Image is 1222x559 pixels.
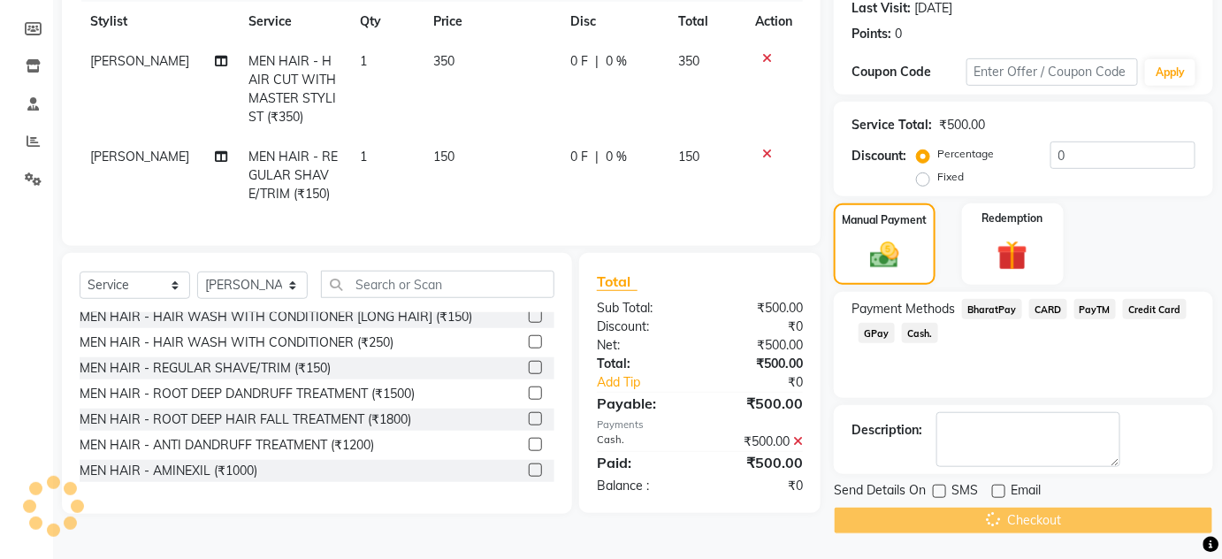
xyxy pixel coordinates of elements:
[699,452,816,473] div: ₹500.00
[678,53,699,69] span: 350
[597,272,638,291] span: Total
[699,477,816,495] div: ₹0
[895,25,902,43] div: 0
[570,148,588,166] span: 0 F
[859,323,895,343] span: GPay
[595,52,599,71] span: |
[939,116,985,134] div: ₹500.00
[584,452,700,473] div: Paid:
[699,355,816,373] div: ₹500.00
[668,2,745,42] th: Total
[1123,299,1187,319] span: Credit Card
[249,149,339,202] span: MEN HAIR - REGULAR SHAVE/TRIM (₹150)
[745,2,803,42] th: Action
[80,333,393,352] div: MEN HAIR - HAIR WASH WITH CONDITIONER (₹250)
[852,25,891,43] div: Points:
[80,2,239,42] th: Stylist
[852,300,955,318] span: Payment Methods
[433,53,454,69] span: 350
[80,410,411,429] div: MEN HAIR - ROOT DEEP HAIR FALL TREATMENT (₹1800)
[719,373,816,392] div: ₹0
[937,169,964,185] label: Fixed
[584,433,700,451] div: Cash.
[423,2,559,42] th: Price
[349,2,423,42] th: Qty
[584,299,700,318] div: Sub Total:
[966,58,1139,86] input: Enter Offer / Coupon Code
[321,271,554,298] input: Search or Scan
[842,212,927,228] label: Manual Payment
[90,53,189,69] span: [PERSON_NAME]
[951,481,978,503] span: SMS
[988,237,1037,275] img: _gift.svg
[1074,299,1117,319] span: PayTM
[937,146,994,162] label: Percentage
[80,359,331,378] div: MEN HAIR - REGULAR SHAVE/TRIM (₹150)
[1011,481,1041,503] span: Email
[584,318,700,336] div: Discount:
[852,116,932,134] div: Service Total:
[852,421,922,440] div: Description:
[360,53,367,69] span: 1
[595,148,599,166] span: |
[433,149,454,165] span: 150
[570,52,588,71] span: 0 F
[861,239,908,272] img: _cash.svg
[584,355,700,373] div: Total:
[699,318,816,336] div: ₹0
[80,385,415,403] div: MEN HAIR - ROOT DEEP DANDRUFF TREATMENT (₹1500)
[1029,299,1067,319] span: CARD
[834,481,926,503] span: Send Details On
[584,393,700,414] div: Payable:
[1145,59,1195,86] button: Apply
[584,373,719,392] a: Add Tip
[606,148,627,166] span: 0 %
[80,462,257,480] div: MEN HAIR - AMINEXIL (₹1000)
[597,417,803,433] div: Payments
[852,63,966,81] div: Coupon Code
[678,149,699,165] span: 150
[962,299,1022,319] span: BharatPay
[360,149,367,165] span: 1
[902,323,938,343] span: Cash.
[249,53,337,125] span: MEN HAIR - HAIR CUT WITH MASTER STYLIST (₹350)
[606,52,627,71] span: 0 %
[584,477,700,495] div: Balance :
[699,336,816,355] div: ₹500.00
[560,2,668,42] th: Disc
[699,393,816,414] div: ₹500.00
[699,433,816,451] div: ₹500.00
[80,308,472,326] div: MEN HAIR - HAIR WASH WITH CONDITIONER [LONG HAIR] (₹150)
[852,147,906,165] div: Discount:
[239,2,349,42] th: Service
[982,211,1043,226] label: Redemption
[584,336,700,355] div: Net:
[699,299,816,318] div: ₹500.00
[80,487,511,506] div: Hair Colour [DEMOGRAPHIC_DATA] - GLOBAL COLOUR (MAJIREL) (₹1200)
[90,149,189,165] span: [PERSON_NAME]
[80,436,374,455] div: MEN HAIR - ANTI DANDRUFF TREATMENT (₹1200)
